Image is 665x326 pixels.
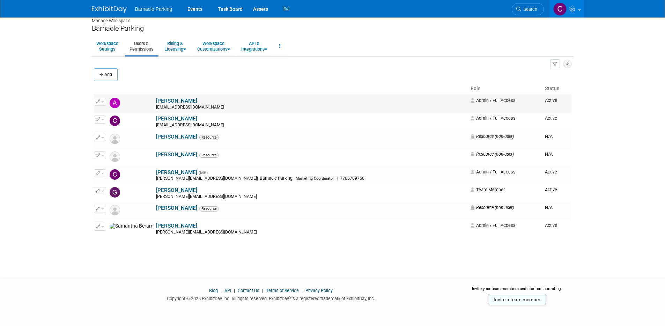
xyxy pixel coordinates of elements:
[471,169,516,175] span: Admin / Full Access
[156,98,197,104] a: [PERSON_NAME]
[300,288,304,293] span: |
[232,288,237,293] span: |
[110,223,153,229] img: Samantha Berardis
[156,105,466,110] div: [EMAIL_ADDRESS][DOMAIN_NAME]
[110,134,120,144] img: Resource
[160,38,191,55] a: Billing &Licensing
[219,288,223,293] span: |
[471,187,505,192] span: Team Member
[199,153,219,158] span: Resource
[545,151,553,157] span: N/A
[94,68,118,81] button: Add
[156,223,197,229] a: [PERSON_NAME]
[110,151,120,162] img: Resource
[156,194,466,200] div: [PERSON_NAME][EMAIL_ADDRESS][DOMAIN_NAME]
[110,169,120,180] img: Courtney Daniel
[512,3,544,15] a: Search
[337,176,338,181] span: |
[553,2,567,16] img: Courtney Daniel
[156,116,197,122] a: [PERSON_NAME]
[260,288,265,293] span: |
[199,206,219,211] span: Resource
[305,288,333,293] a: Privacy Policy
[545,187,557,192] span: Active
[224,288,231,293] a: API
[110,98,120,108] img: Andrianie Nugent
[471,98,516,103] span: Admin / Full Access
[156,123,466,128] div: [EMAIL_ADDRESS][DOMAIN_NAME]
[289,296,291,299] sup: ®
[238,288,259,293] a: Contact Us
[92,6,127,13] img: ExhibitDay
[156,134,197,140] a: [PERSON_NAME]
[266,288,299,293] a: Terms of Service
[542,83,571,95] th: Status
[156,187,197,193] a: [PERSON_NAME]
[156,176,466,181] div: [PERSON_NAME][EMAIL_ADDRESS][DOMAIN_NAME]
[110,116,120,126] img: Cara Murray
[521,7,537,12] span: Search
[545,134,553,139] span: N/A
[193,38,235,55] a: WorkspaceCustomizations
[545,223,557,228] span: Active
[471,116,516,121] span: Admin / Full Access
[92,24,574,33] div: Barnacle Parking
[545,116,557,121] span: Active
[237,38,272,55] a: API &Integrations
[110,187,120,198] img: George Texidor
[125,38,158,55] a: Users &Permissions
[468,83,542,95] th: Role
[199,170,208,175] span: (Me)
[471,134,514,139] span: Resource (non-user)
[296,176,334,181] span: Marketing Coordinator
[209,288,218,293] a: Blog
[156,230,466,235] div: [PERSON_NAME][EMAIL_ADDRESS][DOMAIN_NAME]
[156,151,197,158] a: [PERSON_NAME]
[199,135,219,140] span: Resource
[92,38,123,55] a: WorkspaceSettings
[545,98,557,103] span: Active
[135,6,172,12] span: Barnacle Parking
[338,176,367,181] span: 7705709750
[545,205,553,210] span: N/A
[471,205,514,210] span: Resource (non-user)
[258,176,295,181] span: Barnacle Parking
[156,169,197,176] a: [PERSON_NAME]
[461,286,574,296] div: Invite your team members and start collaborating:
[471,151,514,157] span: Resource (non-user)
[257,176,258,181] span: |
[110,205,120,215] img: Resource
[488,294,546,305] a: Invite a team member
[92,294,451,302] div: Copyright © 2025 ExhibitDay, Inc. All rights reserved. ExhibitDay is a registered trademark of Ex...
[156,205,197,211] a: [PERSON_NAME]
[471,223,516,228] span: Admin / Full Access
[545,169,557,175] span: Active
